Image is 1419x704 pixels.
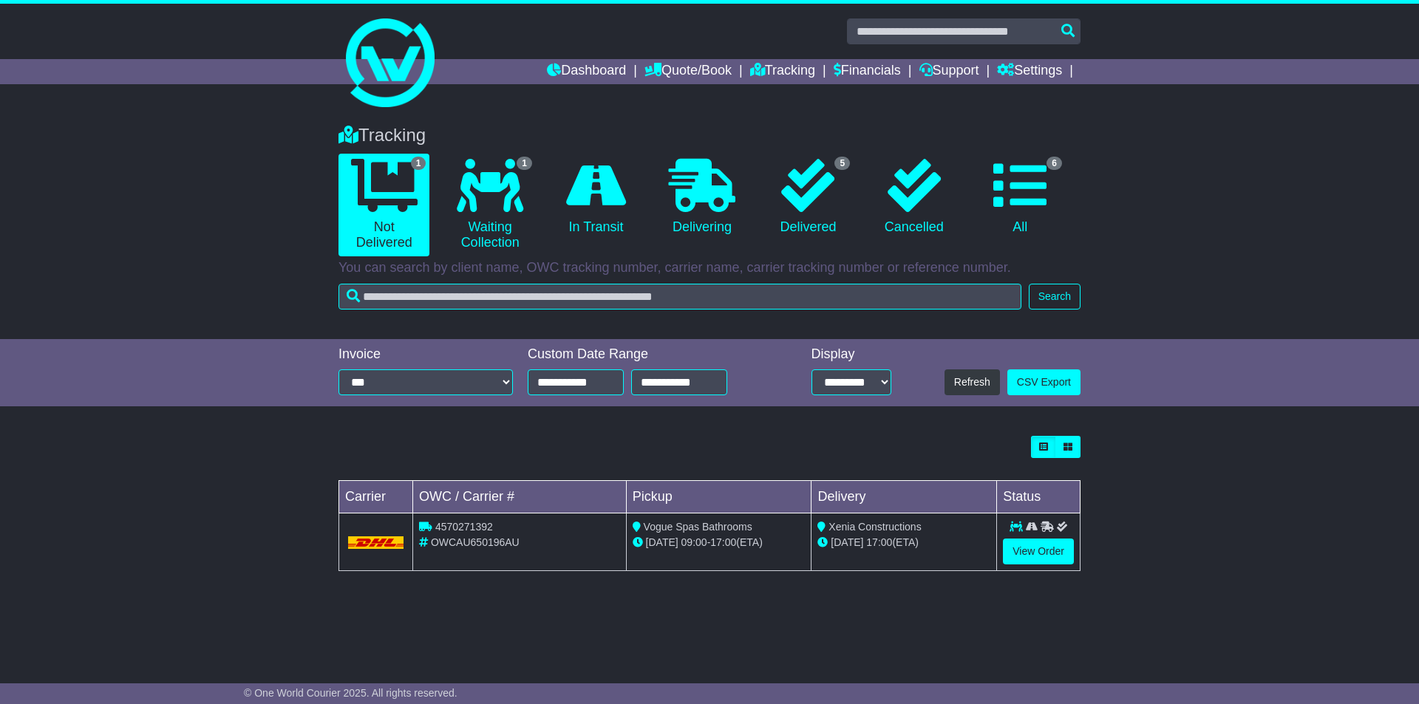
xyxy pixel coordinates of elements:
[919,59,979,84] a: Support
[1003,539,1074,564] a: View Order
[444,154,535,256] a: 1 Waiting Collection
[834,157,850,170] span: 5
[868,154,959,241] a: Cancelled
[817,535,990,550] div: (ETA)
[1029,284,1081,310] button: Search
[834,59,901,84] a: Financials
[1007,369,1081,395] a: CSV Export
[763,154,854,241] a: 5 Delivered
[435,521,493,533] span: 4570271392
[997,481,1081,513] td: Status
[633,535,806,550] div: - (ETA)
[750,59,815,84] a: Tracking
[338,346,513,363] div: Invoice
[528,346,765,363] div: Custom Date Range
[866,536,892,548] span: 17:00
[710,536,736,548] span: 17:00
[644,59,732,84] a: Quote/Book
[338,260,1081,276] p: You can search by client name, OWC tracking number, carrier name, carrier tracking number or refe...
[681,536,707,548] span: 09:00
[811,346,891,363] div: Display
[338,154,429,256] a: 1 Not Delivered
[997,59,1062,84] a: Settings
[626,481,811,513] td: Pickup
[551,154,642,241] a: In Transit
[975,154,1066,241] a: 6 All
[431,536,520,548] span: OWCAU650196AU
[517,157,532,170] span: 1
[945,369,1000,395] button: Refresh
[547,59,626,84] a: Dashboard
[646,536,678,548] span: [DATE]
[348,536,404,548] img: DHL.png
[244,687,457,699] span: © One World Courier 2025. All rights reserved.
[331,125,1088,146] div: Tracking
[831,536,863,548] span: [DATE]
[1047,157,1062,170] span: 6
[413,481,627,513] td: OWC / Carrier #
[339,481,413,513] td: Carrier
[828,521,921,533] span: Xenia Constructions
[656,154,747,241] a: Delivering
[411,157,426,170] span: 1
[811,481,997,513] td: Delivery
[644,521,752,533] span: Vogue Spas Bathrooms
